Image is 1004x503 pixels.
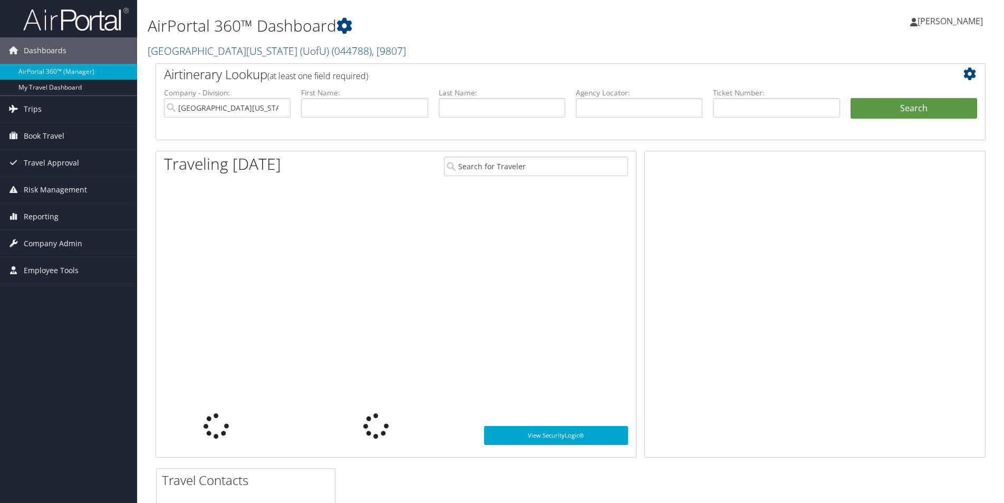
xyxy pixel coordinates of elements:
[267,70,368,82] span: (at least one field required)
[164,65,908,83] h2: Airtinerary Lookup
[713,88,839,98] label: Ticket Number:
[24,37,66,64] span: Dashboards
[301,88,428,98] label: First Name:
[851,98,977,119] button: Search
[24,123,64,149] span: Book Travel
[910,5,993,37] a: [PERSON_NAME]
[372,44,406,58] span: , [ 9807 ]
[24,150,79,176] span: Travel Approval
[164,88,291,98] label: Company - Division:
[24,257,79,284] span: Employee Tools
[23,7,129,32] img: airportal-logo.png
[24,96,42,122] span: Trips
[444,157,628,176] input: Search for Traveler
[164,153,281,175] h1: Traveling [DATE]
[484,426,628,445] a: View SecurityLogic®
[576,88,702,98] label: Agency Locator:
[148,15,711,37] h1: AirPortal 360™ Dashboard
[918,15,983,27] span: [PERSON_NAME]
[162,471,335,489] h2: Travel Contacts
[24,177,87,203] span: Risk Management
[24,204,59,230] span: Reporting
[439,88,565,98] label: Last Name:
[332,44,372,58] span: ( 044788 )
[24,230,82,257] span: Company Admin
[148,44,406,58] a: [GEOGRAPHIC_DATA][US_STATE] (UofU)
